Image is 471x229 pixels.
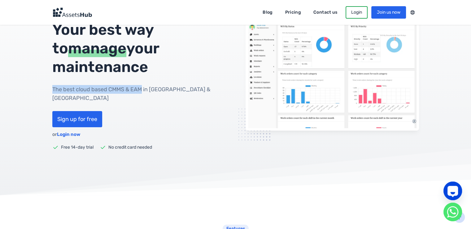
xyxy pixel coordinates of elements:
[52,85,226,102] h1: The best cloud based CMMS & EAM in [GEOGRAPHIC_DATA] & [GEOGRAPHIC_DATA]
[281,7,305,17] a: Pricing
[371,6,406,19] a: Join us now
[258,7,277,17] a: Blog
[108,144,152,150] p: No credit card needed
[52,20,226,76] div: Your best way to your maintenance
[52,111,102,127] a: Sign up for free
[309,7,342,17] a: Contact us
[57,132,80,137] a: Login now
[346,6,368,19] a: Login
[52,7,92,17] img: Logo Dark
[52,131,80,138] div: or
[61,144,94,150] p: Free 14-day trial
[68,39,126,57] span: manage
[246,13,419,131] img: AssetsHub
[443,182,462,200] a: Live Chat
[443,203,462,221] a: WhatsApp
